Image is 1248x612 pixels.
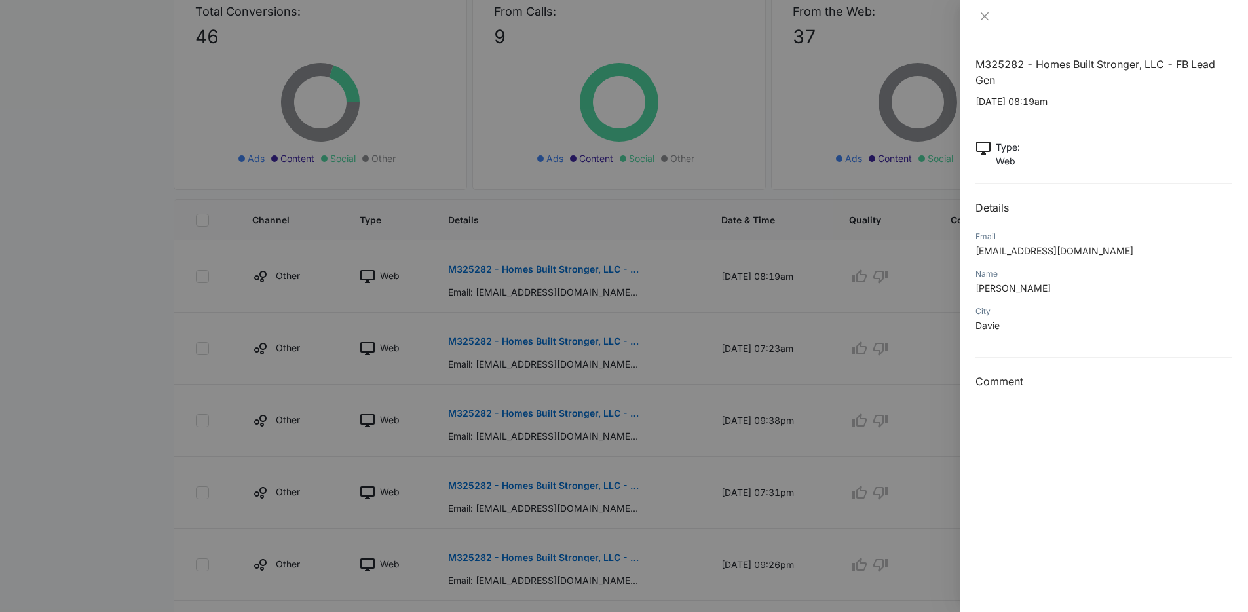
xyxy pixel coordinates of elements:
[975,320,1000,331] span: Davie
[975,373,1232,389] h3: Comment
[975,56,1232,88] h1: M325282 - Homes Built Stronger, LLC - FB Lead Gen
[975,245,1133,256] span: [EMAIL_ADDRESS][DOMAIN_NAME]
[979,11,990,22] span: close
[975,305,1232,317] div: City
[996,140,1020,154] p: Type :
[975,10,994,22] button: Close
[975,200,1232,216] h2: Details
[996,154,1020,168] p: Web
[975,282,1051,294] span: [PERSON_NAME]
[975,94,1232,108] p: [DATE] 08:19am
[975,268,1232,280] div: Name
[975,231,1232,242] div: Email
